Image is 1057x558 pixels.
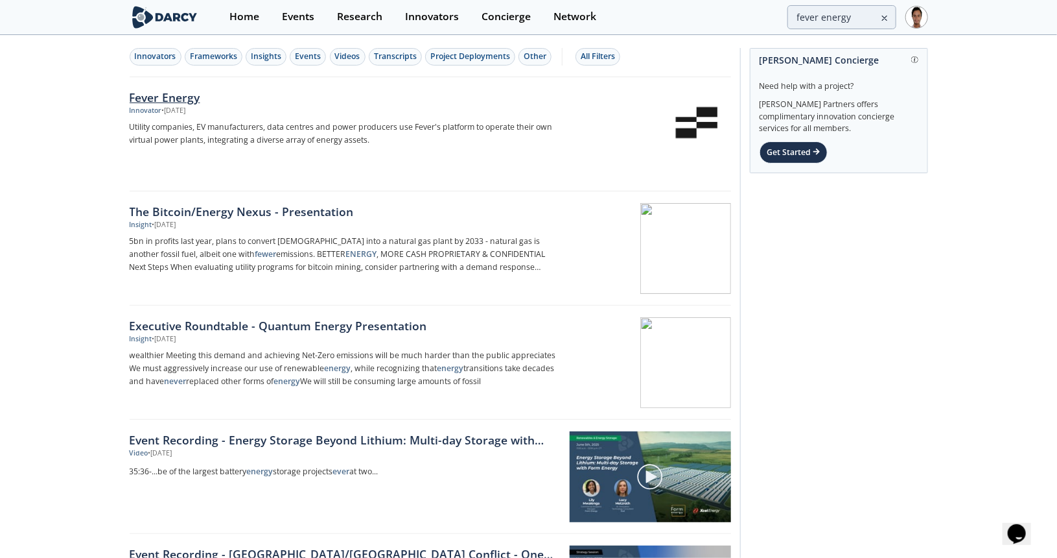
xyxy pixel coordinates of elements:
[162,106,186,116] div: • [DATE]
[369,48,422,66] button: Transcripts
[518,48,552,66] button: Other
[274,376,301,387] strong: energy
[905,6,928,29] img: Profile
[333,466,350,477] strong: ever
[760,71,918,92] div: Need help with a project?
[130,89,559,106] div: Fever Energy
[130,317,559,334] div: Executive Roundtable - Quantum Energy Presentation
[130,77,731,191] a: Fever Energy Innovator •[DATE] Utility companies, EV manufacturers, data centres and power produc...
[130,48,181,66] button: Innovators
[130,448,148,459] div: Video
[165,376,187,387] strong: never
[152,220,176,230] div: • [DATE]
[760,92,918,135] div: [PERSON_NAME] Partners offers complimentary innovation concierge services for all members.
[130,106,162,116] div: Innovator
[787,5,896,29] input: Advanced Search
[130,235,559,274] p: 5bn in profits last year, plans to convert [DEMOGRAPHIC_DATA] into a natural gas plant by 2033 - ...
[130,203,559,220] div: The Bitcoin/Energy Nexus - Presentation
[346,249,377,260] strong: ENERGY
[295,51,321,62] div: Events
[130,431,561,448] a: Event Recording - Energy Storage Beyond Lithium: Multi-day Storage with Form Energy
[665,91,728,154] img: Fever Energy
[130,220,152,230] div: Insight
[247,466,273,477] strong: energy
[130,121,559,147] p: Utility companies, EV manufacturers, data centres and power producers use Fever's platform to ope...
[130,349,559,388] p: wealthier Meeting this demand and achieving Net-Zero emissions will be much harder than the publi...
[185,48,242,66] button: Frameworks
[437,363,464,374] strong: energy
[255,249,277,260] strong: fewer
[130,306,731,420] a: Executive Roundtable - Quantum Energy Presentation Insight •[DATE] wealthier Meeting this demand ...
[636,463,664,491] img: play-chapters-gray.svg
[405,12,459,22] div: Innovators
[760,49,918,71] div: [PERSON_NAME] Concierge
[575,48,620,66] button: All Filters
[374,51,417,62] div: Transcripts
[290,48,326,66] button: Events
[130,191,731,306] a: The Bitcoin/Energy Nexus - Presentation Insight •[DATE] 5bn in profits last year, plans to conver...
[524,51,546,62] div: Other
[330,48,366,66] button: Videos
[325,363,351,374] strong: energy
[130,6,200,29] img: logo-wide.svg
[152,334,176,345] div: • [DATE]
[148,448,172,459] div: • [DATE]
[1003,506,1044,545] iframe: chat widget
[130,334,152,345] div: Insight
[251,51,281,62] div: Insights
[430,51,510,62] div: Project Deployments
[581,51,615,62] div: All Filters
[246,48,286,66] button: Insights
[911,56,918,64] img: information.svg
[190,51,237,62] div: Frameworks
[553,12,596,22] div: Network
[337,12,382,22] div: Research
[335,51,360,62] div: Videos
[282,12,314,22] div: Events
[482,12,531,22] div: Concierge
[425,48,515,66] button: Project Deployments
[760,141,828,164] div: Get Started
[135,51,176,62] div: Innovators
[229,12,259,22] div: Home
[130,463,561,481] a: 35:36-...be of the largest batteryenergystorage projectseverat two...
